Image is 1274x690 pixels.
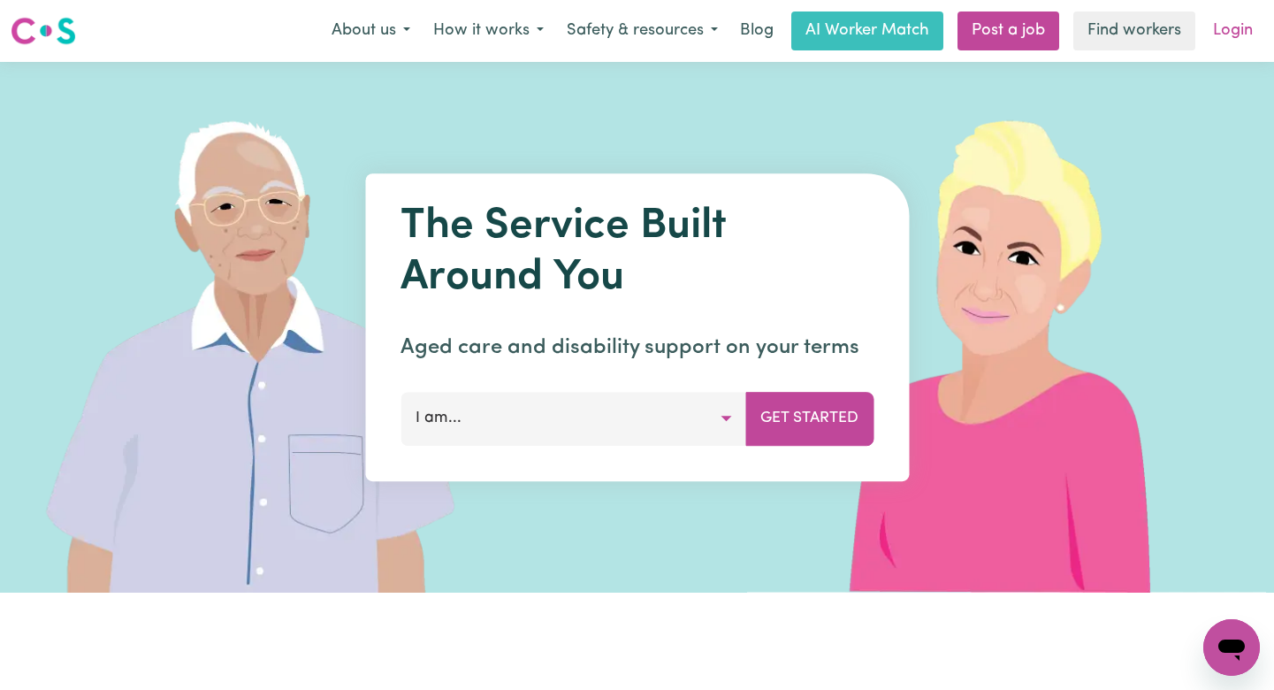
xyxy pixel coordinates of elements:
[320,12,422,50] button: About us
[1073,11,1195,50] a: Find workers
[401,332,873,364] p: Aged care and disability support on your terms
[401,392,746,445] button: I am...
[1202,11,1263,50] a: Login
[729,11,784,50] a: Blog
[401,202,873,303] h1: The Service Built Around You
[11,15,76,47] img: Careseekers logo
[11,11,76,51] a: Careseekers logo
[555,12,729,50] button: Safety & resources
[422,12,555,50] button: How it works
[957,11,1059,50] a: Post a job
[791,11,943,50] a: AI Worker Match
[1203,619,1260,676] iframe: Button to launch messaging window
[745,392,873,445] button: Get Started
